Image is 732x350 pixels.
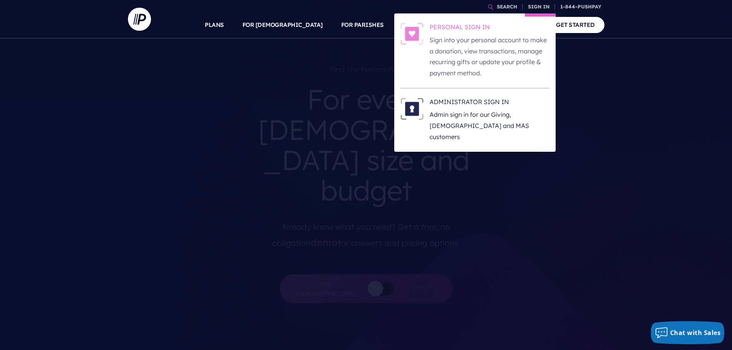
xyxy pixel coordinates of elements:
a: EXPLORE [455,12,481,38]
img: ADMINISTRATOR SIGN IN - Illustration [400,98,423,120]
a: FOR PARISHES [341,12,384,38]
a: ADMINISTRATOR SIGN IN - Illustration ADMINISTRATOR SIGN IN Admin sign in for our Giving, [DEMOGRA... [400,98,549,143]
a: GET STARTED [546,17,604,33]
h6: ADMINISTRATOR SIGN IN [430,98,549,109]
p: Sign into your personal account to make a donation, view transactions, manage recurring gifts or ... [430,35,549,79]
a: PLANS [205,12,224,38]
p: Admin sign in for our Giving, [DEMOGRAPHIC_DATA] and MAS customers [430,109,549,142]
a: COMPANY [500,12,528,38]
a: FOR [DEMOGRAPHIC_DATA] [242,12,323,38]
h6: PERSONAL SIGN IN [430,23,549,34]
a: PERSONAL SIGN IN - Illustration PERSONAL SIGN IN Sign into your personal account to make a donati... [400,23,549,79]
button: Chat with Sales [651,321,725,344]
img: PERSONAL SIGN IN - Illustration [400,23,423,45]
span: Chat with Sales [670,328,721,337]
a: SOLUTIONS [402,12,437,38]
